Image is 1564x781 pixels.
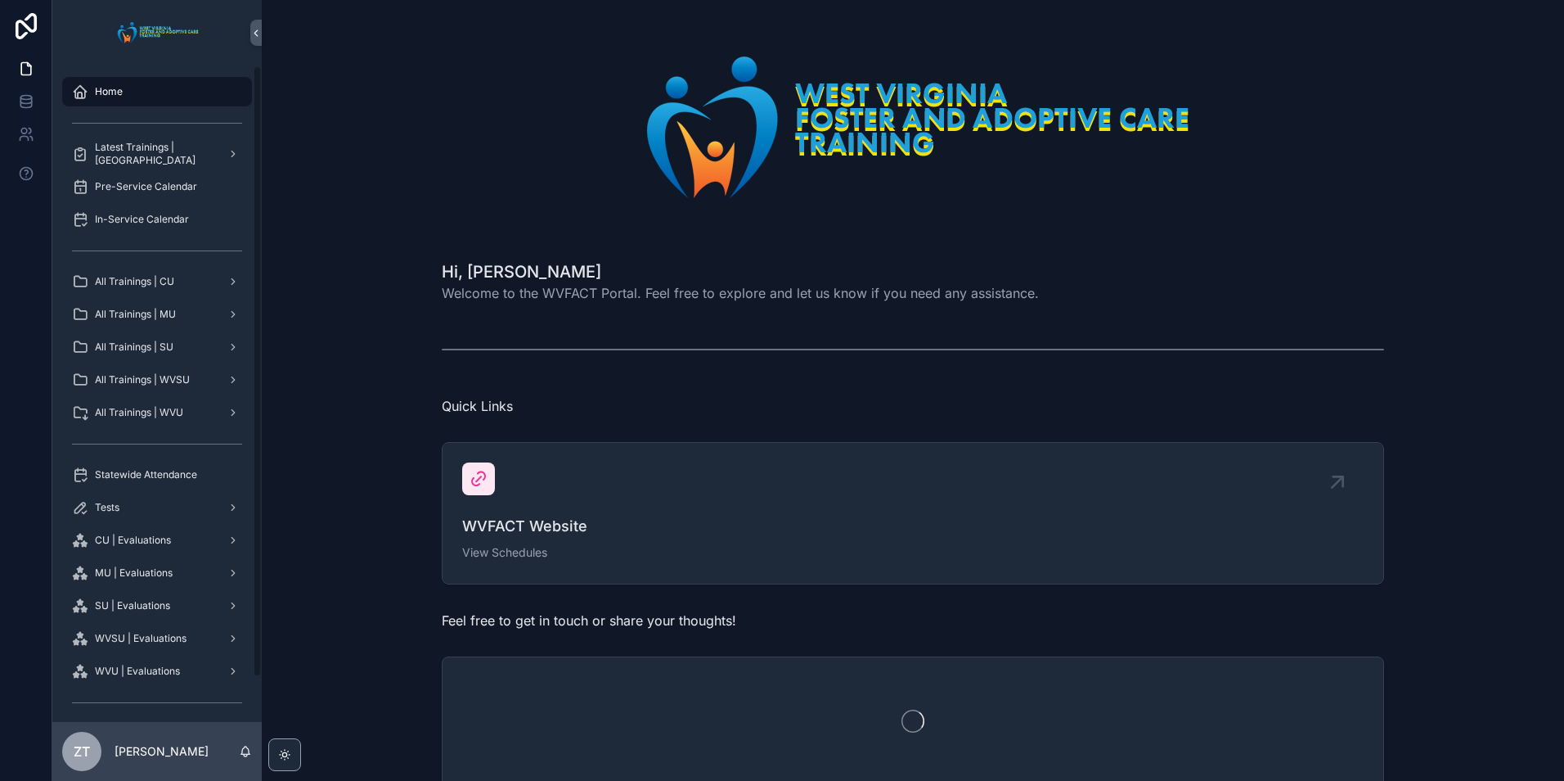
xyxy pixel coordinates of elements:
a: All Trainings | WVU [62,398,252,427]
span: Feel free to get in touch or share your thoughts! [442,612,736,629]
span: ZT [74,742,90,761]
a: WVSU | Evaluations [62,624,252,653]
a: All Trainings | WVSU [62,365,252,395]
h1: Hi, [PERSON_NAME] [442,260,1039,283]
span: Pre-Service Calendar [95,180,197,193]
span: MU | Evaluations [95,567,173,580]
span: CU | Evaluations [95,534,171,547]
img: 26288-LogoRetina.png [616,39,1210,214]
a: All Trainings | SU [62,332,252,362]
a: SU | Evaluations [62,591,252,621]
span: WVSU | Evaluations [95,632,187,645]
a: WVU | Evaluations [62,657,252,686]
span: All Trainings | SU [95,341,173,354]
span: WVU | Evaluations [95,665,180,678]
span: All Trainings | WVSU [95,373,190,386]
div: scrollable content [52,65,262,722]
a: Statewide Attendance [62,460,252,490]
a: Home [62,77,252,106]
p: [PERSON_NAME] [115,743,209,760]
span: Home [95,85,123,98]
a: Pre-Service Calendar [62,172,252,201]
a: Tests [62,493,252,522]
span: All Trainings | MU [95,308,176,321]
span: In-Service Calendar [95,213,189,226]
span: Tests [95,501,119,514]
a: Latest Trainings | [GEOGRAPHIC_DATA] [62,139,252,169]
a: CU | Evaluations [62,526,252,555]
span: Welcome to the WVFACT Portal. Feel free to explore and let us know if you need any assistance. [442,283,1039,303]
span: WVFACT Website [462,515,1364,538]
span: Statewide Attendance [95,468,197,481]
a: In-Service Calendar [62,205,252,234]
span: SU | Evaluations [95,599,170,612]
span: View Schedules [462,544,1364,561]
a: All Trainings | CU [62,267,252,296]
a: MU | Evaluations [62,558,252,588]
span: Quick Links [442,398,513,414]
a: All Trainings | MU [62,300,252,329]
span: Latest Trainings | [GEOGRAPHIC_DATA] [95,141,214,167]
span: All Trainings | CU [95,275,174,288]
span: All Trainings | WVU [95,406,183,419]
img: App logo [113,20,202,46]
a: WVFACT WebsiteView Schedules [443,443,1383,584]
